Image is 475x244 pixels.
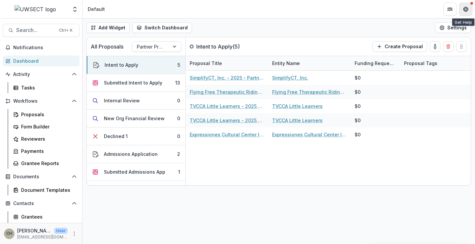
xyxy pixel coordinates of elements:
div: Funding Requested [351,56,400,70]
p: Intent to Apply ( 5 ) [196,43,246,51]
div: Ctrl + K [58,27,74,34]
div: Reviewers [21,135,74,142]
span: Notifications [13,45,77,51]
div: Proposal Tags [400,60,441,67]
div: Proposal Title [186,56,268,70]
div: Submitted Admissions App [104,168,165,175]
div: Intent to Apply [105,61,138,68]
a: Flying Free Therapeutic Riding Center, Inc. - 2025 - Partner Program Intent to Apply [190,88,264,95]
button: toggle-assigned-to-me [430,41,440,52]
div: Default [88,6,105,13]
button: Open Activity [3,69,79,80]
p: All Proposals [91,43,123,51]
button: Notifications [3,42,79,53]
a: TVCCA Little Learners - 2025 - Partner Program Intent to Apply [190,117,264,124]
a: SimplifyCT, Inc. [272,74,308,81]
div: Proposals [21,111,74,118]
span: Contacts [13,201,69,206]
button: Settings [435,22,471,33]
button: Intent to Apply5 [87,56,185,74]
div: Tasks [21,84,74,91]
div: Proposal Title [186,60,226,67]
a: Reviewers [11,133,79,144]
button: Submitted Admissions App1 [87,163,185,181]
button: New Org Financial Review0 [87,110,185,127]
button: Open Documents [3,171,79,182]
span: Documents [13,174,69,180]
button: Drag [456,41,467,52]
div: 0 [177,97,180,104]
div: Admissions Application [104,151,158,157]
div: $0 [355,117,361,124]
a: Document Templates [11,185,79,195]
button: Switch Dashboard [132,22,192,33]
a: SimplifyCT, Inc. - 2025 - Partner Program Intent to Apply [190,74,264,81]
span: Search... [16,27,55,33]
div: Document Templates [21,187,74,193]
div: Carli Herz [6,231,12,236]
span: Activity [13,72,69,77]
div: New Org Financial Review [104,115,165,122]
div: Grantee Reports [21,160,74,167]
div: Funding Requested [351,60,400,67]
div: Dashboard [13,57,74,64]
div: Grantees [21,213,74,220]
div: Entity Name [268,56,351,70]
button: Search... [3,24,79,37]
div: $0 [355,88,361,95]
p: User [54,228,68,234]
a: Dashboard [3,55,79,66]
button: Create Proposal [372,41,427,52]
div: Declined 1 [104,133,128,140]
img: UWSECT logo [15,5,56,13]
button: Get Help [459,3,472,16]
div: 2 [177,151,180,157]
div: Internal Review [104,97,140,104]
button: Admissions Application2 [87,145,185,163]
a: Grantees [11,211,79,222]
p: [PERSON_NAME] [17,227,51,234]
button: Internal Review0 [87,92,185,110]
div: 13 [175,79,180,86]
div: 1 [178,168,180,175]
button: Submitted Intent to Apply13 [87,74,185,92]
button: Open Contacts [3,198,79,209]
a: Proposals [11,109,79,120]
div: $0 [355,74,361,81]
div: $0 [355,103,361,110]
div: Payments [21,148,74,155]
a: Form Builder [11,121,79,132]
div: 0 [177,115,180,122]
p: [EMAIL_ADDRESS][DOMAIN_NAME] [17,234,68,240]
button: Delete card [443,41,454,52]
a: TVCCA Little Learners - 2025 - Partner Program Intent to Apply [190,103,264,110]
span: Workflows [13,98,69,104]
a: Flying Free Therapeutic Riding Center, Inc. [272,88,347,95]
div: Form Builder [21,123,74,130]
button: Open Workflows [3,96,79,106]
a: Expressiones Cultural Center Inc - 2025 - Partner Program Intent to Apply [190,131,264,138]
button: Declined 10 [87,127,185,145]
a: Payments [11,146,79,157]
a: TVCCA Little Learners [272,117,323,124]
div: 0 [177,133,180,140]
a: Grantee Reports [11,158,79,169]
a: TVCCA Little Learners [272,103,323,110]
nav: breadcrumb [85,4,108,14]
a: Tasks [11,82,79,93]
div: $0 [355,131,361,138]
button: Add Widget [86,22,130,33]
a: Expressiones Cultural Center Inc [272,131,347,138]
button: Open entity switcher [70,3,79,16]
div: 5 [177,61,180,68]
div: Entity Name [268,60,304,67]
button: Partners [443,3,457,16]
button: More [70,230,78,238]
div: Submitted Intent to Apply [104,79,162,86]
